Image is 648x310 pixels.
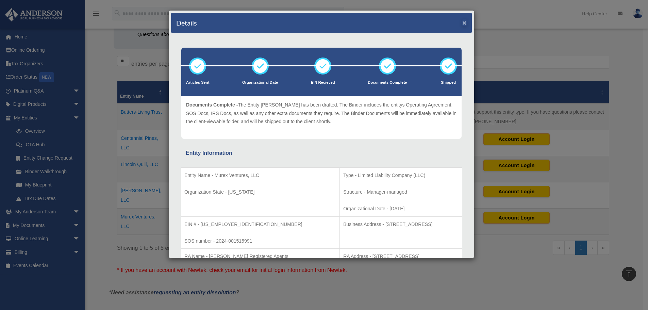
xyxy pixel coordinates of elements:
p: EIN Recieved [311,79,335,86]
div: Entity Information [186,148,457,158]
p: RA Address - [STREET_ADDRESS] [343,252,459,261]
span: Documents Complete - [186,102,238,108]
p: Type - Limited Liability Company (LLC) [343,171,459,180]
p: EIN # - [US_EMPLOYER_IDENTIFICATION_NUMBER] [184,220,336,229]
p: Organization State - [US_STATE] [184,188,336,196]
button: × [462,19,467,26]
p: Structure - Manager-managed [343,188,459,196]
p: The Entity [PERSON_NAME] has been drafted. The Binder includes the entitys Operating Agreement, S... [186,101,457,126]
p: Organizational Date [242,79,278,86]
h4: Details [176,18,197,28]
p: Entity Name - Murex Ventures, LLC [184,171,336,180]
p: Shipped [440,79,457,86]
p: RA Name - [PERSON_NAME] Registered Agents [184,252,336,261]
p: Documents Complete [368,79,407,86]
p: Organizational Date - [DATE] [343,205,459,213]
p: Business Address - [STREET_ADDRESS] [343,220,459,229]
p: SOS number - 2024-001515991 [184,237,336,245]
p: Articles Sent [186,79,209,86]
